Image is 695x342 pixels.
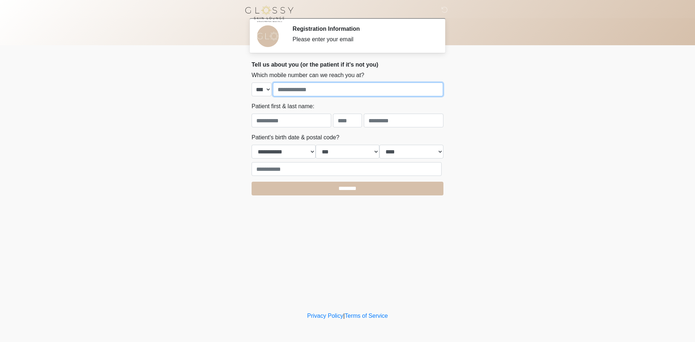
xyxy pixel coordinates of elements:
a: Privacy Policy [307,313,344,319]
label: Patient's birth date & postal code? [252,133,339,142]
label: Patient first & last name: [252,102,314,111]
label: Which mobile number can we reach you at? [252,71,364,80]
h2: Tell us about you (or the patient if it's not you) [252,61,443,68]
div: Please enter your email [292,35,433,44]
a: | [343,313,345,319]
img: Glossy Skin Lounge Logo [244,5,294,22]
a: Terms of Service [345,313,388,319]
h2: Registration Information [292,25,433,32]
img: Agent Avatar [257,25,279,47]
